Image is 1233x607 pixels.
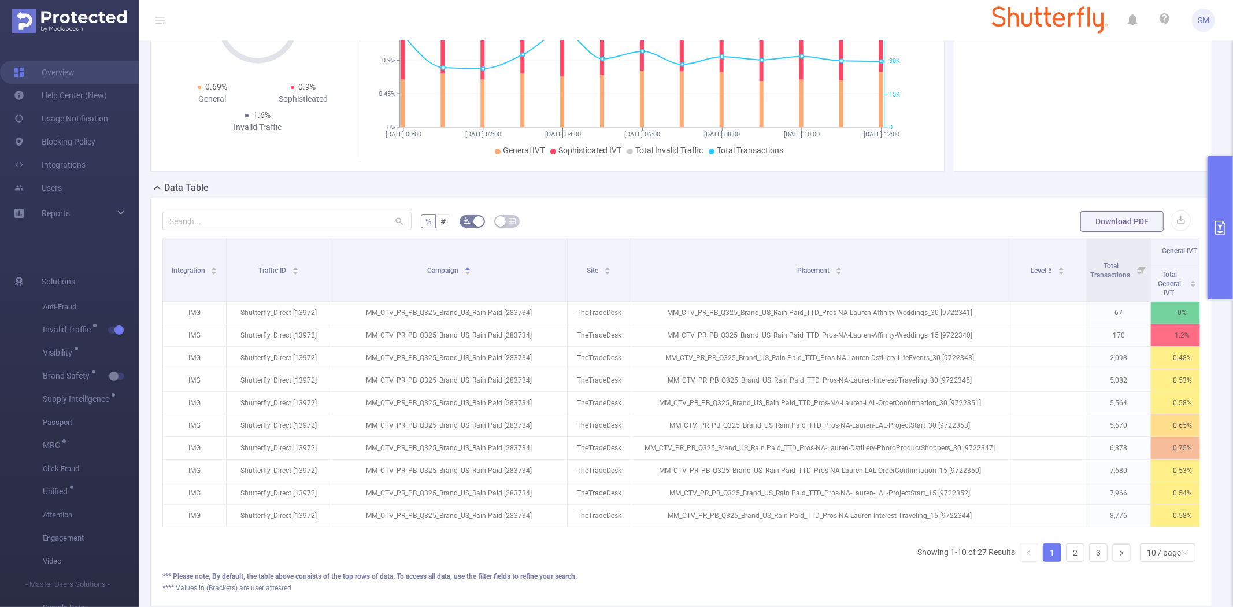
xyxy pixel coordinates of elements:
[1162,247,1198,255] span: General IVT
[1087,369,1150,391] p: 5,082
[1058,265,1065,272] div: Sort
[568,324,631,346] p: TheTradeDesk
[299,82,316,91] span: 0.9%
[631,460,1009,482] p: MM_CTV_PR_PB_Q325_Brand_US_Rain Paid_TTD_Pros-NA-Lauren-LAL-OrderConfirmation_15 [9722350]
[43,441,64,449] span: MRC
[213,121,303,134] div: Invalid Traffic
[164,181,209,195] h2: Data Table
[253,110,271,120] span: 1.6%
[227,324,331,346] p: Shutterfly_Direct [13972]
[210,265,217,272] div: Sort
[1087,414,1150,436] p: 5,670
[464,265,471,269] i: icon: caret-up
[1080,211,1164,232] button: Download PDF
[227,347,331,369] p: Shutterfly_Direct [13972]
[631,369,1009,391] p: MM_CTV_PR_PB_Q325_Brand_US_Rain Paid_TTD_Pros-NA-Lauren-Interest-Traveling_30 [9722345]
[1134,238,1150,301] i: Filter menu
[568,437,631,459] p: TheTradeDesk
[1087,392,1150,414] p: 5,564
[1198,264,1214,301] i: Filter menu
[379,90,395,98] tspan: 0.45%
[14,84,107,107] a: Help Center (New)
[163,324,226,346] p: IMG
[331,414,567,436] p: MM_CTV_PR_PB_Q325_Brand_US_Rain Paid [283734]
[717,146,783,155] span: Total Transactions
[1151,460,1214,482] p: 0.53%
[163,505,226,527] p: IMG
[558,146,621,155] span: Sophisticated IVT
[587,267,600,275] span: Site
[227,369,331,391] p: Shutterfly_Direct [13972]
[331,369,567,391] p: MM_CTV_PR_PB_Q325_Brand_US_Rain Paid [283734]
[631,414,1009,436] p: MM_CTV_PR_PB_Q325_Brand_US_Rain Paid_TTD_Pros-NA-Lauren-LAL-ProjectStart_30 [9722353]
[163,392,226,414] p: IMG
[331,324,567,346] p: MM_CTV_PR_PB_Q325_Brand_US_Rain Paid [283734]
[14,61,75,84] a: Overview
[631,324,1009,346] p: MM_CTV_PR_PB_Q325_Brand_US_Rain Paid_TTD_Pros-NA-Lauren-Affinity-Weddings_15 [9722340]
[331,392,567,414] p: MM_CTV_PR_PB_Q325_Brand_US_Rain Paid [283734]
[1067,544,1084,561] a: 2
[162,212,412,230] input: Search...
[14,107,108,130] a: Usage Notification
[464,270,471,273] i: icon: caret-down
[631,482,1009,504] p: MM_CTV_PR_PB_Q325_Brand_US_Rain Paid_TTD_Pros-NA-Lauren-LAL-ProjectStart_15 [9722352]
[1151,302,1214,324] p: 0%
[631,392,1009,414] p: MM_CTV_PR_PB_Q325_Brand_US_Rain Paid_TTD_Pros-NA-Lauren-LAL-OrderConfirmation_30 [9722351]
[1182,549,1188,557] i: icon: down
[1151,347,1214,369] p: 0.48%
[1151,482,1214,504] p: 0.54%
[14,176,62,199] a: Users
[568,347,631,369] p: TheTradeDesk
[331,437,567,459] p: MM_CTV_PR_PB_Q325_Brand_US_Rain Paid [283734]
[427,267,460,275] span: Campaign
[206,82,228,91] span: 0.69%
[292,265,298,269] i: icon: caret-up
[14,153,86,176] a: Integrations
[835,265,842,272] div: Sort
[43,527,139,550] span: Engagement
[1151,505,1214,527] p: 0.58%
[1158,271,1181,297] span: Total General IVT
[624,131,660,138] tspan: [DATE] 06:00
[162,571,1200,582] div: *** Please note, By default, the table above consists of the top rows of data. To access all data...
[864,131,899,138] tspan: [DATE] 12:00
[163,347,226,369] p: IMG
[631,505,1009,527] p: MM_CTV_PR_PB_Q325_Brand_US_Rain Paid_TTD_Pros-NA-Lauren-Interest-Traveling_15 [9722344]
[43,411,139,434] span: Passport
[1043,544,1061,561] a: 1
[331,302,567,324] p: MM_CTV_PR_PB_Q325_Brand_US_Rain Paid [283734]
[604,265,611,272] div: Sort
[631,302,1009,324] p: MM_CTV_PR_PB_Q325_Brand_US_Rain Paid_TTD_Pros-NA-Lauren-Affinity-Weddings_30 [9722341]
[440,217,446,226] span: #
[227,437,331,459] p: Shutterfly_Direct [13972]
[464,217,471,224] i: icon: bg-colors
[167,93,258,105] div: General
[43,395,113,403] span: Supply Intelligence
[889,124,893,131] tspan: 0
[1151,369,1214,391] p: 0.53%
[568,482,631,504] p: TheTradeDesk
[568,392,631,414] p: TheTradeDesk
[889,58,900,65] tspan: 30K
[163,302,226,324] p: IMG
[43,487,72,495] span: Unified
[1087,437,1150,459] p: 6,378
[211,265,217,269] i: icon: caret-up
[43,295,139,319] span: Anti-Fraud
[382,57,395,64] tspan: 0.9%
[292,270,298,273] i: icon: caret-down
[1087,482,1150,504] p: 7,966
[227,302,331,324] p: Shutterfly_Direct [13972]
[43,372,94,380] span: Brand Safety
[387,124,395,131] tspan: 0%
[331,505,567,527] p: MM_CTV_PR_PB_Q325_Brand_US_Rain Paid [283734]
[163,414,226,436] p: IMG
[42,202,70,225] a: Reports
[1151,324,1214,346] p: 1.2%
[331,347,567,369] p: MM_CTV_PR_PB_Q325_Brand_US_Rain Paid [283734]
[43,325,95,334] span: Invalid Traffic
[509,217,516,224] i: icon: table
[12,9,127,33] img: Protected Media
[43,457,139,480] span: Click Fraud
[1087,460,1150,482] p: 7,680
